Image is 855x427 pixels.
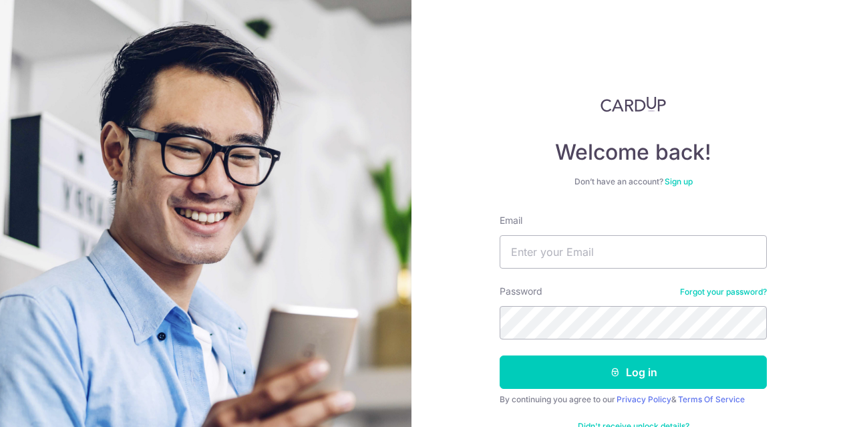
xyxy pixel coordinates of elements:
[500,176,767,187] div: Don’t have an account?
[617,394,671,404] a: Privacy Policy
[665,176,693,186] a: Sign up
[678,394,745,404] a: Terms Of Service
[500,285,542,298] label: Password
[500,394,767,405] div: By continuing you agree to our &
[500,355,767,389] button: Log in
[500,214,522,227] label: Email
[500,139,767,166] h4: Welcome back!
[601,96,666,112] img: CardUp Logo
[500,235,767,269] input: Enter your Email
[680,287,767,297] a: Forgot your password?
